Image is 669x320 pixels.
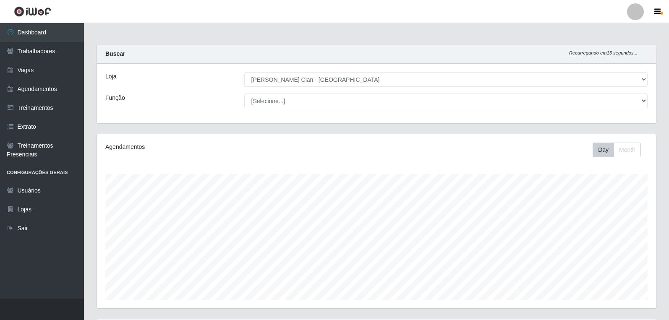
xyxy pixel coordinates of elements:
label: Loja [105,72,116,81]
div: First group [593,143,641,157]
i: Recarregando em 13 segundos... [569,50,638,55]
strong: Buscar [105,50,125,57]
div: Agendamentos [105,143,324,151]
label: Função [105,94,125,102]
div: Toolbar with button groups [593,143,648,157]
button: Day [593,143,614,157]
img: CoreUI Logo [14,6,51,17]
button: Month [614,143,641,157]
